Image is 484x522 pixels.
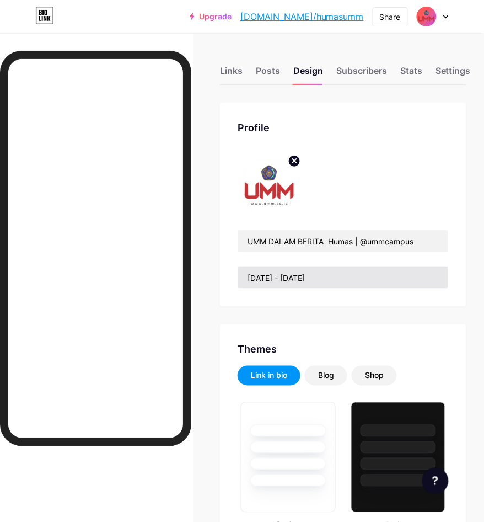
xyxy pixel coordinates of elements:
[238,230,448,252] input: Name
[416,6,437,27] img: Humas UMM
[336,64,387,84] div: Subscribers
[380,11,401,23] div: Share
[435,64,471,84] div: Settings
[220,64,243,84] div: Links
[365,370,384,381] div: Shop
[400,64,422,84] div: Stats
[190,12,232,21] a: Upgrade
[251,370,287,381] div: Link in bio
[238,267,448,289] input: Bio
[318,370,334,381] div: Blog
[238,120,449,135] div: Profile
[238,342,449,357] div: Themes
[238,153,301,216] img: Humas UMM
[240,10,364,23] a: [DOMAIN_NAME]/humasumm
[293,64,323,84] div: Design
[256,64,280,84] div: Posts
